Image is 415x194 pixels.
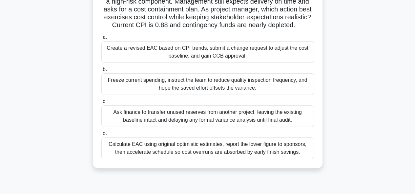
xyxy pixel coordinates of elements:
[103,131,107,136] span: d.
[103,98,107,104] span: c.
[101,73,314,95] div: Freeze current spending, instruct the team to reduce quality inspection frequency, and hope the s...
[103,34,107,40] span: a.
[101,41,314,63] div: Create a revised EAC based on CPI trends, submit a change request to adjust the cost baseline, an...
[103,66,107,72] span: b.
[101,105,314,127] div: Ask finance to transfer unused reserves from another project, leaving the existing baseline intac...
[101,137,314,159] div: Calculate EAC using original optimistic estimates, report the lower figure to sponsors, then acce...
